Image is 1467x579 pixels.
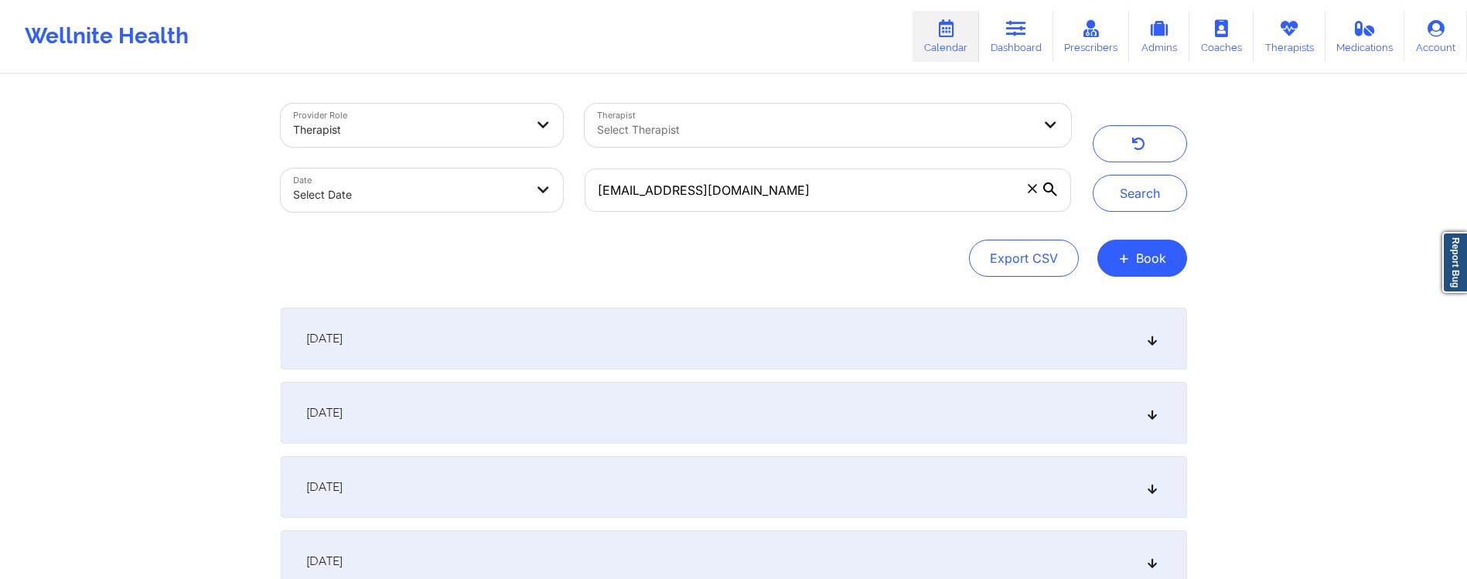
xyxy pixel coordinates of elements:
[1404,11,1467,62] a: Account
[1129,11,1189,62] a: Admins
[1325,11,1405,62] a: Medications
[1442,232,1467,293] a: Report Bug
[1093,175,1187,212] button: Search
[585,169,1070,212] input: Search Appointments
[306,331,343,346] span: [DATE]
[1189,11,1254,62] a: Coaches
[306,405,343,421] span: [DATE]
[1254,11,1325,62] a: Therapists
[913,11,979,62] a: Calendar
[1053,11,1130,62] a: Prescribers
[1097,240,1187,277] button: +Book
[293,113,525,147] div: Therapist
[1118,254,1130,262] span: +
[306,479,343,495] span: [DATE]
[306,553,343,569] span: [DATE]
[979,11,1053,62] a: Dashboard
[293,178,525,212] div: Select Date
[969,240,1079,277] button: Export CSV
